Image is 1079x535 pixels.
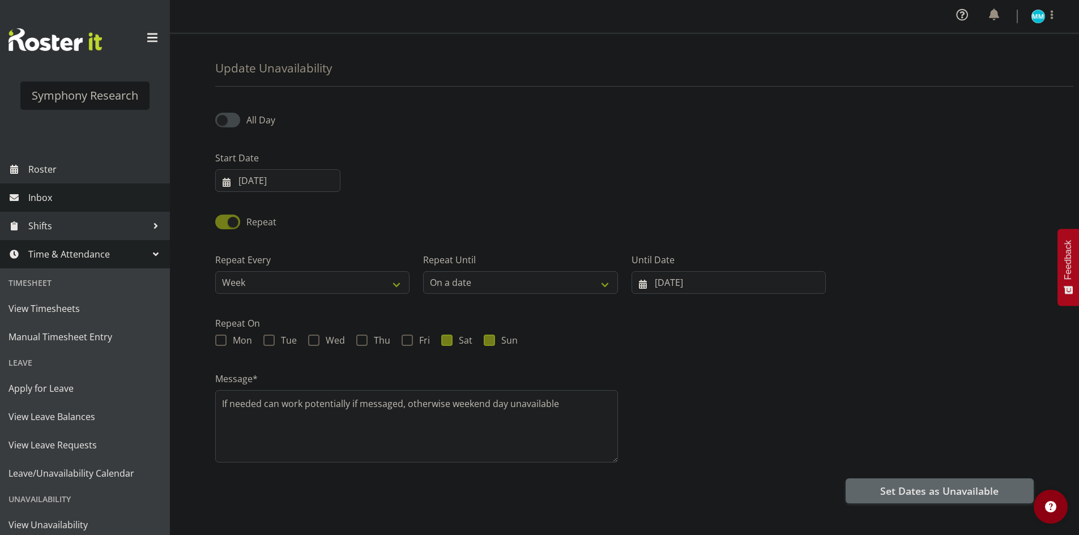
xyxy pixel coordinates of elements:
[423,253,617,267] label: Repeat Until
[215,62,332,75] h4: Update Unavailability
[368,335,390,346] span: Thu
[215,169,340,192] input: Click to select...
[8,465,161,482] span: Leave/Unavailability Calendar
[453,335,472,346] span: Sat
[275,335,297,346] span: Tue
[8,436,161,453] span: View Leave Requests
[8,380,161,397] span: Apply for Leave
[3,294,167,323] a: View Timesheets
[215,253,410,267] label: Repeat Every
[632,271,826,294] input: Click to select...
[632,253,826,267] label: Until Date
[319,335,345,346] span: Wed
[3,459,167,487] a: Leave/Unavailability Calendar
[413,335,430,346] span: Fri
[215,316,1034,330] label: Repeat On
[215,372,618,386] label: Message*
[846,478,1034,503] button: Set Dates as Unavailable
[8,300,161,317] span: View Timesheets
[1031,10,1045,23] img: murphy-mulholland11450.jpg
[28,189,164,206] span: Inbox
[3,403,167,431] a: View Leave Balances
[495,335,518,346] span: Sun
[8,28,102,51] img: Rosterit website logo
[28,161,164,178] span: Roster
[3,431,167,459] a: View Leave Requests
[28,246,147,263] span: Time & Attendance
[8,408,161,425] span: View Leave Balances
[240,215,276,229] span: Repeat
[1045,501,1056,512] img: help-xxl-2.png
[8,328,161,345] span: Manual Timesheet Entry
[215,151,340,165] label: Start Date
[1057,229,1079,306] button: Feedback - Show survey
[880,483,999,498] span: Set Dates as Unavailable
[227,335,252,346] span: Mon
[3,323,167,351] a: Manual Timesheet Entry
[246,114,275,126] span: All Day
[3,351,167,374] div: Leave
[1063,240,1073,280] span: Feedback
[3,374,167,403] a: Apply for Leave
[8,516,161,533] span: View Unavailability
[28,217,147,234] span: Shifts
[3,487,167,511] div: Unavailability
[3,271,167,294] div: Timesheet
[32,87,138,104] div: Symphony Research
